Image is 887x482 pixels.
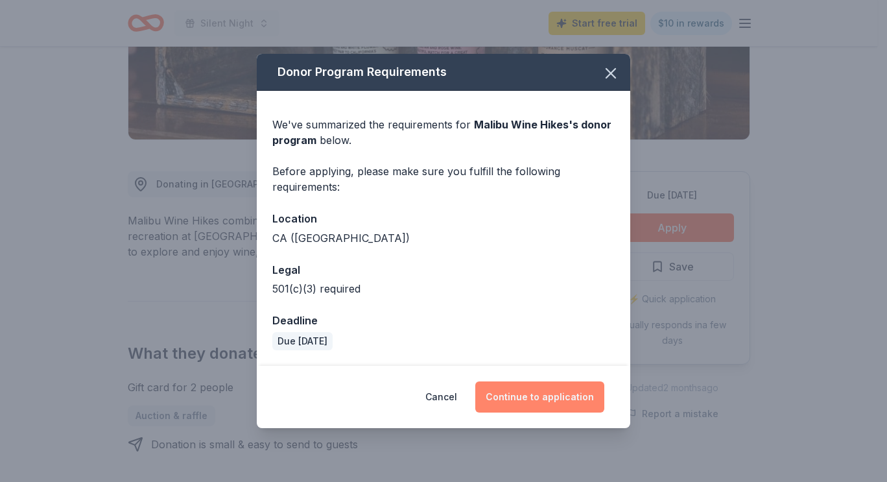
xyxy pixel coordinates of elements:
[272,312,615,329] div: Deadline
[272,261,615,278] div: Legal
[272,117,615,148] div: We've summarized the requirements for below.
[272,210,615,227] div: Location
[272,163,615,195] div: Before applying, please make sure you fulfill the following requirements:
[425,381,457,413] button: Cancel
[475,381,604,413] button: Continue to application
[272,281,615,296] div: 501(c)(3) required
[257,54,630,91] div: Donor Program Requirements
[272,332,333,350] div: Due [DATE]
[272,230,615,246] div: CA ([GEOGRAPHIC_DATA])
